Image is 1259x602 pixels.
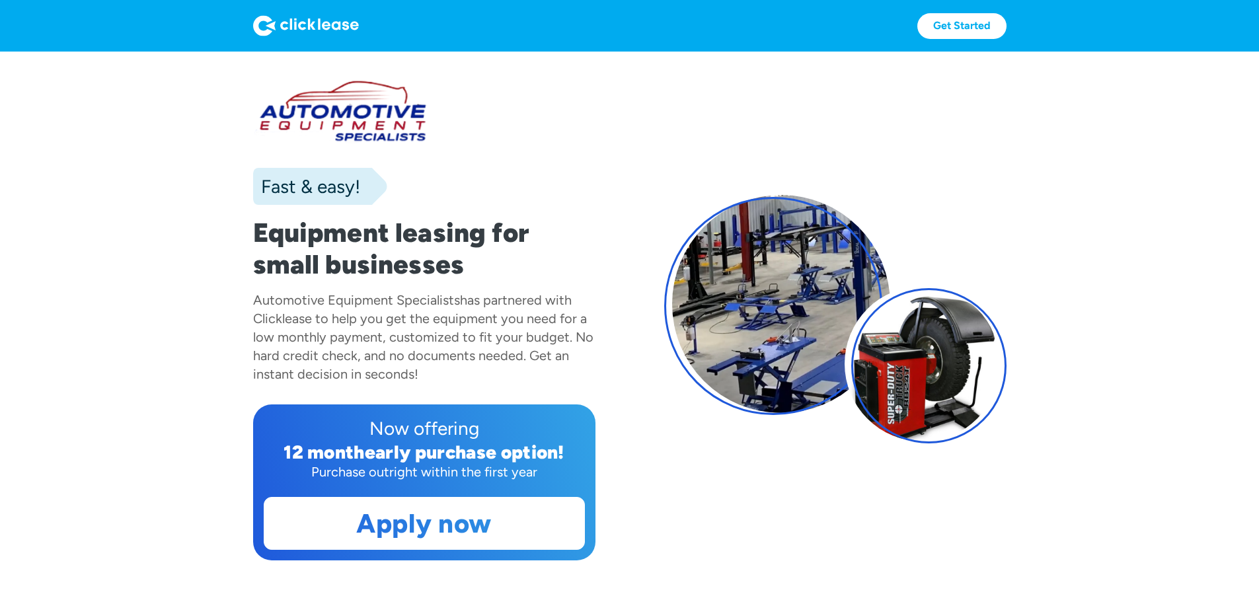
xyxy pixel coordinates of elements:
div: early purchase option! [365,441,564,463]
a: Apply now [264,498,584,549]
div: Automotive Equipment Specialists [253,292,460,308]
div: has partnered with Clicklease to help you get the equipment you need for a low monthly payment, c... [253,292,593,382]
div: Now offering [264,415,585,441]
img: Logo [253,15,359,36]
div: 12 month [284,441,365,463]
div: Purchase outright within the first year [264,463,585,481]
h1: Equipment leasing for small businesses [253,217,595,280]
a: Get Started [917,13,1007,39]
div: Fast & easy! [253,173,360,200]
